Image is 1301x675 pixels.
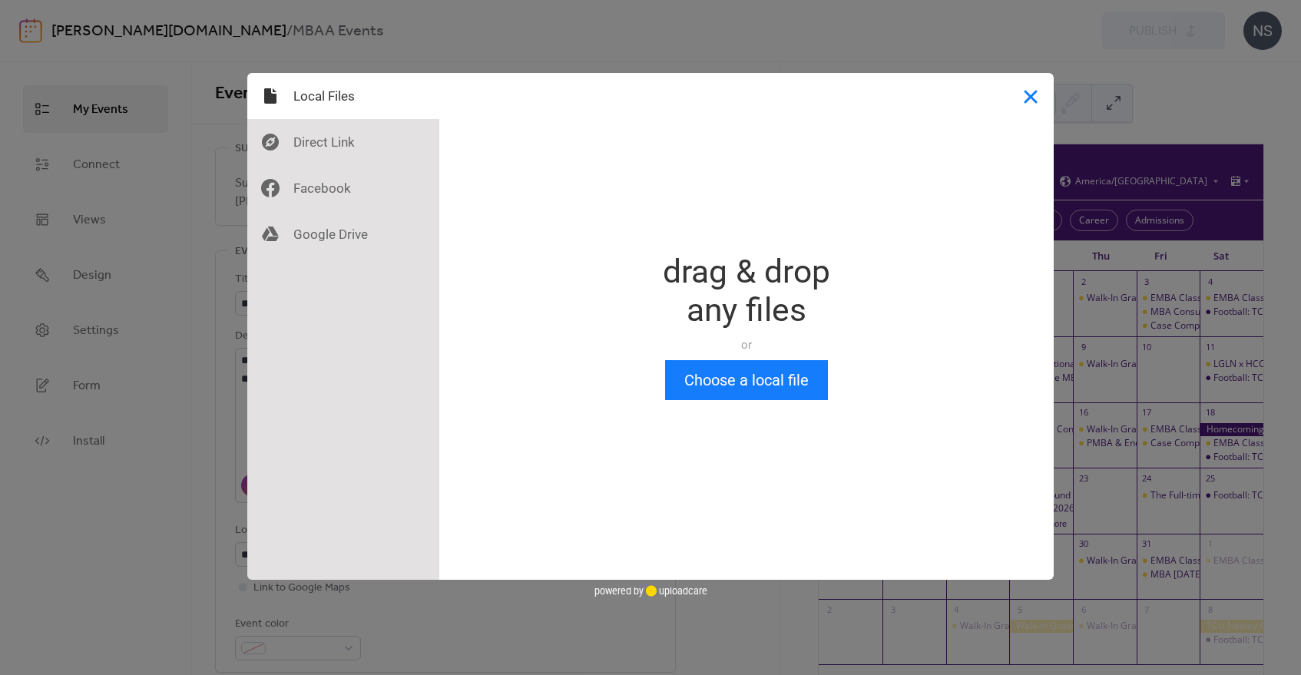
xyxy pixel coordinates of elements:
[644,585,707,597] a: uploadcare
[663,337,830,352] div: or
[665,360,828,400] button: Choose a local file
[247,211,439,257] div: Google Drive
[594,580,707,603] div: powered by
[247,165,439,211] div: Facebook
[1008,73,1054,119] button: Close
[247,119,439,165] div: Direct Link
[247,73,439,119] div: Local Files
[663,253,830,329] div: drag & drop any files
